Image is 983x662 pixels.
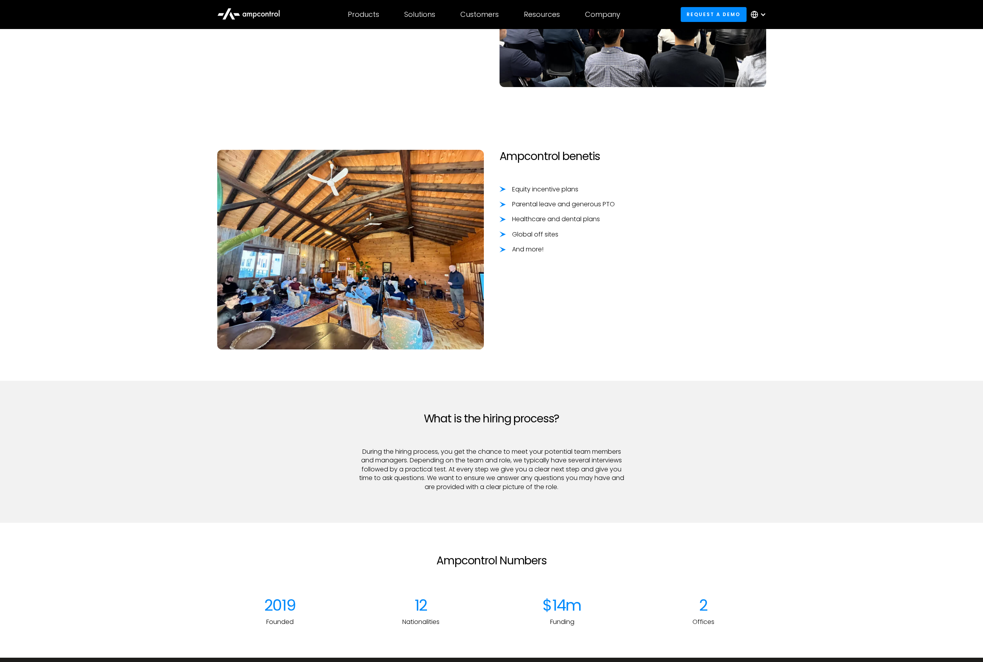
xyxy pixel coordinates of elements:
[404,10,435,19] div: Solutions
[512,245,543,254] div: And more!
[585,10,620,19] div: Company
[460,10,499,19] div: Customers
[500,150,766,163] h2: Ampcontrol benetis
[348,10,379,19] div: Products
[358,618,484,626] p: Nationalities
[512,200,615,209] div: Parental leave and generous PTO
[641,618,766,626] p: Offices
[500,596,625,615] div: $14m
[217,618,343,626] p: Founded
[681,7,747,22] a: Request a demo
[512,215,600,224] div: Healthcare and dental plans
[524,10,560,19] div: Resources
[512,230,558,239] div: Global off sites
[358,554,625,567] h2: Ampcontrol Numbers
[358,412,625,426] h2: What is the hiring process?
[500,618,625,626] p: Funding
[217,596,343,615] div: 2019
[641,596,766,615] div: 2
[512,185,578,194] div: Equity incentive plans
[358,596,484,615] div: 12
[358,447,625,491] p: During the hiring process, you get the chance to meet your potential team members and managers. D...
